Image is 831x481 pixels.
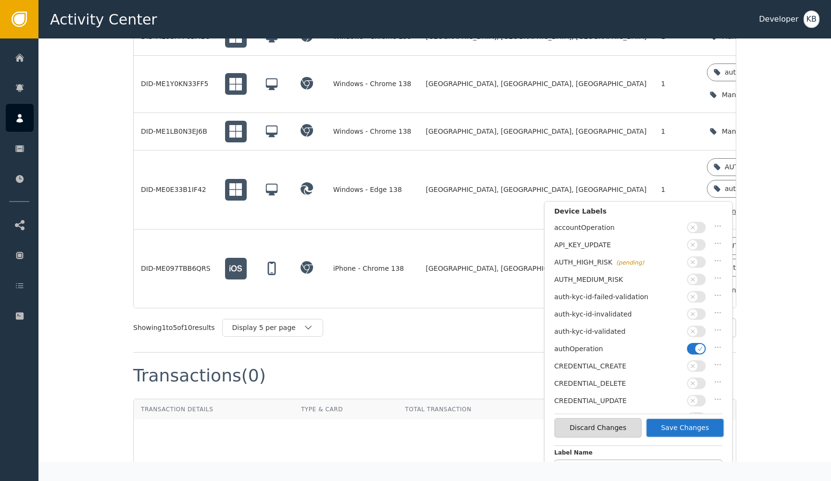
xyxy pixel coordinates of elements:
[722,127,797,137] div: Manage device labels
[661,79,692,89] div: 1
[725,67,796,77] div: auth-kyc-id-validated
[333,127,412,137] div: Windows - Chrome 138
[554,396,682,406] div: CREDENTIAL_UPDATE
[661,127,692,137] div: 1
[554,275,682,285] div: AUTH_MEDIUM_RISK
[616,259,644,266] span: (pending)
[333,79,412,89] div: Windows - Chrome 138
[725,162,783,172] div: AUTH_HIGH_RISK
[554,418,642,438] button: Discard Changes
[50,9,157,30] span: Activity Center
[554,327,682,337] div: auth-kyc-id-validated
[426,127,646,137] span: [GEOGRAPHIC_DATA], [GEOGRAPHIC_DATA], [GEOGRAPHIC_DATA]
[133,367,266,384] div: Transactions (0)
[134,399,294,419] th: Transaction Details
[554,292,682,302] div: auth-kyc-id-failed-validation
[707,122,814,141] button: Manage device labels
[418,461,467,475] div: No results
[554,309,682,319] div: auth-kyc-id-invalidated
[707,85,814,105] button: Manage device labels
[554,459,723,481] input: E.g. "High Risk Device"
[222,319,323,337] button: Display 5 per page
[725,184,774,194] div: authOperation
[141,264,211,274] div: DID-ME097TBB6QRS
[554,379,682,389] div: CREDENTIAL_DELETE
[804,11,819,28] button: KB
[426,79,646,89] span: [GEOGRAPHIC_DATA], [GEOGRAPHIC_DATA], [GEOGRAPHIC_DATA]
[141,127,211,137] div: DID-ME1LB0N3EJ6B
[759,13,798,25] div: Developer
[554,223,682,233] div: accountOperation
[554,240,682,250] div: API_KEY_UPDATE
[426,185,646,195] span: [GEOGRAPHIC_DATA], [GEOGRAPHIC_DATA], [GEOGRAPHIC_DATA]
[133,323,215,333] div: Showing 1 to 5 of 10 results
[554,413,682,423] div: DEVICE_SEEN_ONCE
[333,185,412,195] div: Windows - Edge 138
[645,418,724,438] button: Save Changes
[554,448,723,459] label: Label Name
[232,323,303,333] div: Display 5 per page
[722,90,797,100] div: Manage device labels
[426,264,646,274] span: [GEOGRAPHIC_DATA], [GEOGRAPHIC_DATA], [GEOGRAPHIC_DATA]
[333,264,412,274] div: iPhone - Chrome 138
[554,257,682,267] div: AUTH_HIGH_RISK
[398,399,547,419] th: Total Transaction
[141,79,211,89] div: DID-ME1Y0KN33FF5
[554,361,682,371] div: CREDENTIAL_CREATE
[294,399,398,419] th: Type & Card
[141,185,211,195] div: DID-ME0E33B1IF42
[554,206,723,221] div: Device Labels
[554,344,682,354] div: authOperation
[661,185,692,195] div: 1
